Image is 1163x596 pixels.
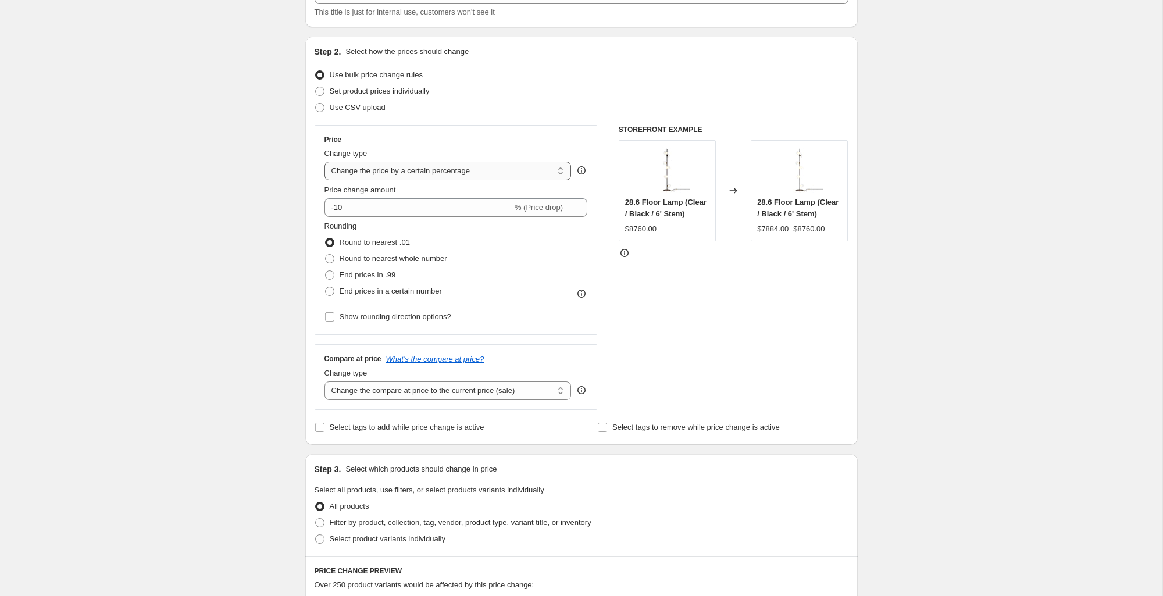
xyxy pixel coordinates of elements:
[315,8,495,16] span: This title is just for internal use, customers won't see it
[340,238,410,247] span: Round to nearest .01
[315,486,544,494] span: Select all products, use filters, or select products variants individually
[386,355,484,363] button: What's the compare at price?
[324,185,396,194] span: Price change amount
[324,369,368,377] span: Change type
[330,534,445,543] span: Select product variants individually
[515,203,563,212] span: % (Price drop)
[340,287,442,295] span: End prices in a certain number
[324,354,381,363] h3: Compare at price
[315,46,341,58] h2: Step 2.
[576,384,587,396] div: help
[345,463,497,475] p: Select which products should change in price
[612,423,780,431] span: Select tags to remove while price change is active
[330,502,369,511] span: All products
[576,165,587,176] div: help
[324,135,341,144] h3: Price
[324,149,368,158] span: Change type
[625,223,657,235] div: $8760.00
[330,70,423,79] span: Use bulk price change rules
[625,198,707,218] span: 28.6 Floor Lamp (Clear / Black / 6' Stem)
[330,518,591,527] span: Filter by product, collection, tag, vendor, product type, variant title, or inventory
[757,223,789,235] div: $7884.00
[330,103,386,112] span: Use CSV upload
[619,125,848,134] h6: STOREFRONT EXAMPLE
[330,423,484,431] span: Select tags to add while price change is active
[793,223,825,235] strike: $8760.00
[345,46,469,58] p: Select how the prices should change
[315,566,848,576] h6: PRICE CHANGE PREVIEW
[757,198,839,218] span: 28.6 Floor Lamp (Clear / Black / 6' Stem)
[315,580,534,589] span: Over 250 product variants would be affected by this price change:
[315,463,341,475] h2: Step 3.
[340,270,396,279] span: End prices in .99
[340,254,447,263] span: Round to nearest whole number
[644,147,690,193] img: 28.6_Floor_Black_Clear_ON_DanielH_1838_800x800_9f09dda9-93e1-44da-b600-59720bea7054_80x.jpg
[324,198,512,217] input: -15
[324,222,357,230] span: Rounding
[340,312,451,321] span: Show rounding direction options?
[776,147,823,193] img: 28.6_Floor_Black_Clear_ON_DanielH_1838_800x800_9f09dda9-93e1-44da-b600-59720bea7054_80x.jpg
[330,87,430,95] span: Set product prices individually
